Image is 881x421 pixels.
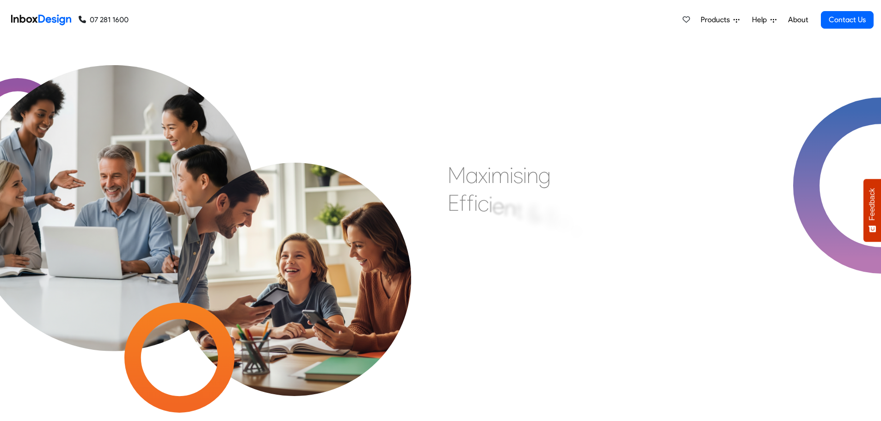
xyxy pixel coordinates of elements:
div: n [527,161,538,189]
div: i [489,190,493,218]
div: i [474,189,478,217]
div: i [487,161,491,189]
div: x [478,161,487,189]
span: Feedback [868,188,876,220]
a: About [785,11,811,29]
div: n [504,194,516,222]
div: E [547,204,558,232]
a: 07 281 1600 [79,14,129,25]
a: Help [748,11,780,29]
button: Feedback - Show survey [863,179,881,242]
div: t [516,197,523,225]
div: e [493,192,504,220]
div: g [570,213,582,241]
a: Products [697,11,743,29]
span: Products [701,14,733,25]
div: E [448,189,459,217]
div: f [459,189,467,217]
div: i [523,161,527,189]
div: a [466,161,478,189]
div: m [491,161,510,189]
div: n [558,208,570,236]
div: Maximising Efficient & Engagement, Connecting Schools, Families, and Students. [448,161,672,300]
div: f [467,189,474,217]
div: i [510,161,513,189]
div: s [513,161,523,189]
span: Help [752,14,770,25]
img: parents_with_child.png [148,104,440,396]
div: & [528,200,541,228]
div: g [538,161,551,189]
a: Contact Us [821,11,874,29]
div: M [448,161,466,189]
div: c [478,189,489,217]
